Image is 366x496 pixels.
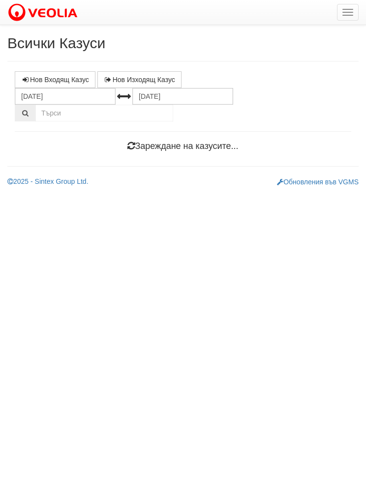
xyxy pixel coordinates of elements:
a: Нов Входящ Казус [15,71,95,88]
img: VeoliaLogo.png [7,2,82,23]
input: Търсене по Идентификатор, Бл/Вх/Ап, Тип, Описание, Моб. Номер, Имейл, Файл, Коментар, [35,105,173,121]
a: 2025 - Sintex Group Ltd. [7,177,89,185]
a: Нов Изходящ Казус [97,71,182,88]
h4: Зареждане на казусите... [15,142,351,151]
a: Обновления във VGMS [277,178,359,186]
h2: Всички Казуси [7,35,359,51]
